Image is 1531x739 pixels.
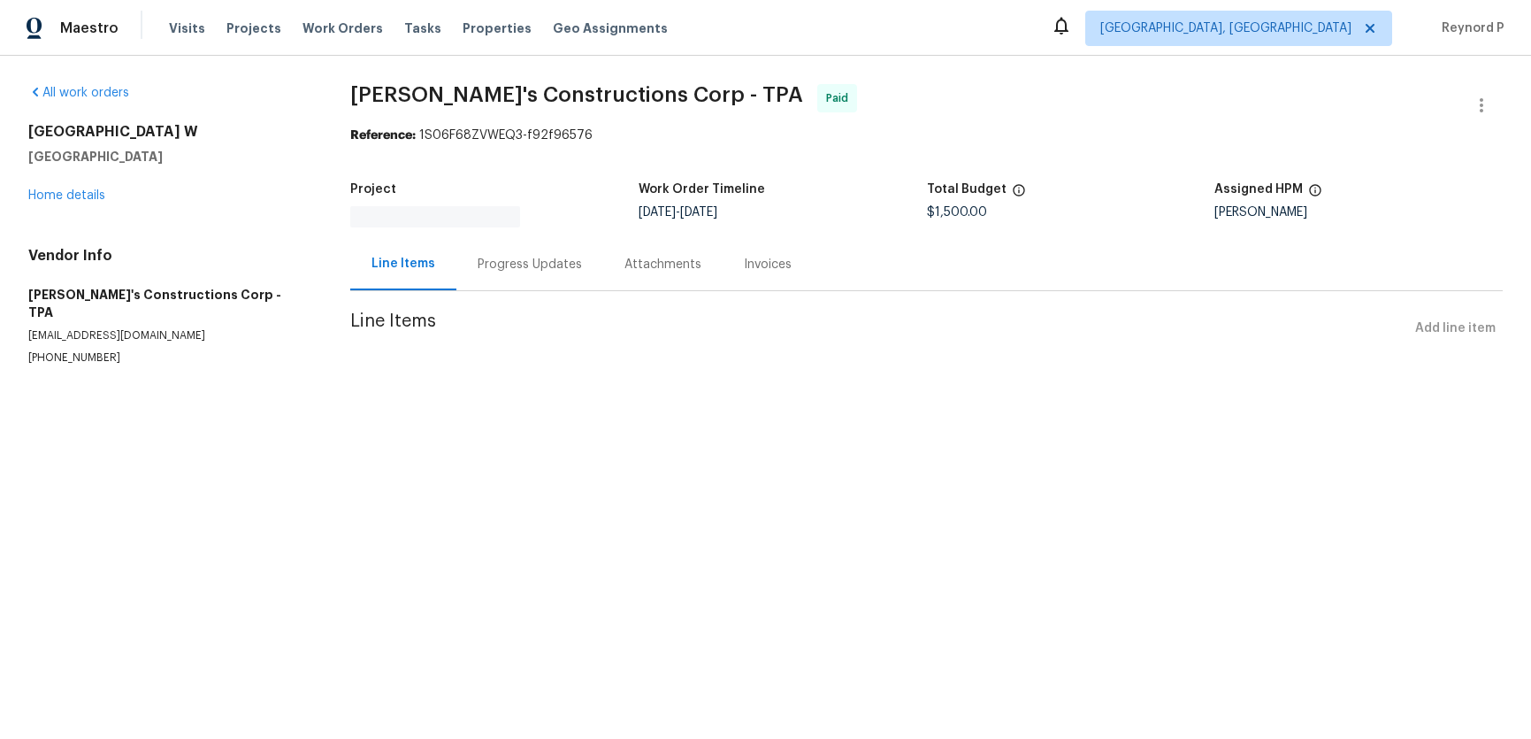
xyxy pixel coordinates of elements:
span: Tasks [404,22,441,35]
a: All work orders [28,87,129,99]
span: - [639,206,717,219]
span: The total cost of line items that have been proposed by Opendoor. This sum includes line items th... [1012,183,1026,206]
span: [PERSON_NAME]'s Constructions Corp - TPA [350,84,803,105]
span: Reynord P [1435,19,1504,37]
span: Projects [226,19,281,37]
div: Invoices [744,256,792,273]
span: Visits [169,19,205,37]
span: $1,500.00 [927,206,987,219]
div: Progress Updates [478,256,582,273]
h2: [GEOGRAPHIC_DATA] W [28,123,308,141]
div: Line Items [371,255,435,273]
b: Reference: [350,129,416,142]
p: [PHONE_NUMBER] [28,350,308,366]
h5: [PERSON_NAME]'s Constructions Corp - TPA [28,286,308,321]
span: The hpm assigned to this work order. [1308,183,1322,206]
h5: Work Order Timeline [639,183,765,196]
span: Work Orders [302,19,383,37]
span: [DATE] [680,206,717,219]
div: [PERSON_NAME] [1214,206,1503,219]
a: Home details [28,189,105,202]
span: [GEOGRAPHIC_DATA], [GEOGRAPHIC_DATA] [1100,19,1351,37]
span: Maestro [60,19,119,37]
p: [EMAIL_ADDRESS][DOMAIN_NAME] [28,328,308,343]
div: Attachments [624,256,701,273]
span: Properties [463,19,532,37]
span: Paid [826,89,855,107]
h4: Vendor Info [28,247,308,265]
h5: Total Budget [927,183,1007,196]
span: [DATE] [639,206,676,219]
span: Geo Assignments [553,19,668,37]
span: Line Items [350,312,1408,345]
h5: Assigned HPM [1214,183,1303,196]
h5: Project [350,183,396,196]
div: 1S06F68ZVWEQ3-f92f96576 [350,127,1503,144]
h5: [GEOGRAPHIC_DATA] [28,148,308,166]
